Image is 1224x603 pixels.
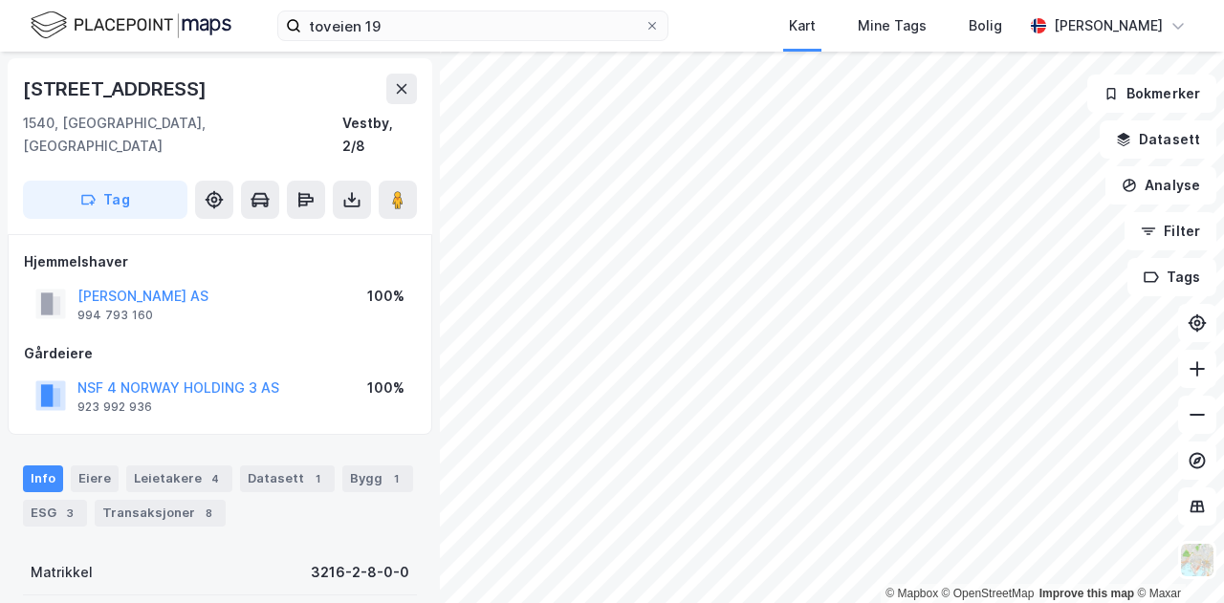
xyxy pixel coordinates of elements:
div: Info [23,465,63,492]
input: Søk på adresse, matrikkel, gårdeiere, leietakere eller personer [301,11,645,40]
div: Kart [789,14,816,37]
a: Mapbox [885,587,938,600]
a: Improve this map [1039,587,1134,600]
div: 8 [199,504,218,523]
div: Transaksjoner [95,500,226,527]
div: 994 793 160 [77,308,153,323]
div: 100% [367,285,404,308]
div: Mine Tags [858,14,927,37]
div: 923 992 936 [77,399,152,415]
iframe: Chat Widget [1128,511,1224,603]
div: 100% [367,377,404,399]
div: Hjemmelshaver [24,250,416,273]
div: ESG [23,500,87,527]
button: Filter [1125,212,1216,250]
div: 3 [60,504,79,523]
div: 3216-2-8-0-0 [311,561,409,584]
div: 1 [308,469,327,488]
div: Vestby, 2/8 [342,112,417,158]
button: Tag [23,181,187,219]
div: 1 [386,469,405,488]
button: Bokmerker [1087,75,1216,113]
div: Kontrollprogram for chat [1128,511,1224,603]
div: [STREET_ADDRESS] [23,74,210,104]
div: Datasett [240,465,335,492]
button: Tags [1127,258,1216,296]
div: 1540, [GEOGRAPHIC_DATA], [GEOGRAPHIC_DATA] [23,112,342,158]
div: Matrikkel [31,561,93,584]
div: Eiere [71,465,119,492]
div: 4 [206,469,225,488]
a: OpenStreetMap [942,587,1035,600]
button: Analyse [1105,166,1216,205]
div: Bolig [969,14,1002,37]
img: logo.f888ab2527a4732fd821a326f86c7f29.svg [31,9,231,42]
div: [PERSON_NAME] [1054,14,1163,37]
div: Gårdeiere [24,342,416,365]
div: Bygg [342,465,413,492]
button: Datasett [1100,120,1216,159]
div: Leietakere [126,465,232,492]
